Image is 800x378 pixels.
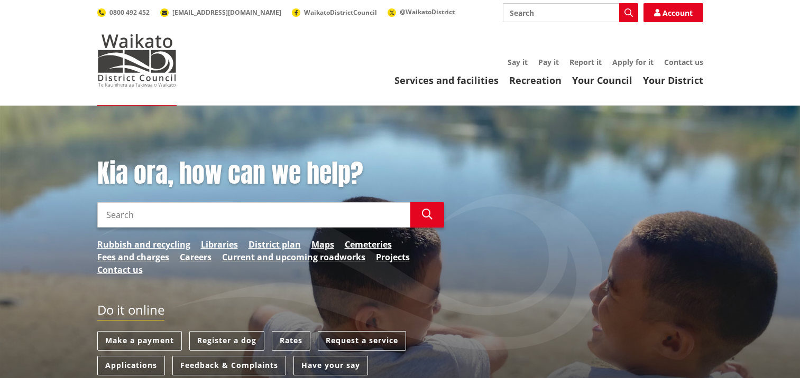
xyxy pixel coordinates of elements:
input: Search input [97,202,410,228]
h1: Kia ora, how can we help? [97,158,444,189]
a: Maps [311,238,334,251]
a: Report it [569,57,602,67]
a: Current and upcoming roadworks [222,251,365,263]
a: Pay it [538,57,559,67]
a: 0800 492 452 [97,8,150,17]
a: Your Council [572,74,632,87]
span: WaikatoDistrictCouncil [304,8,377,17]
a: Cemeteries [345,238,392,251]
a: Libraries [201,238,238,251]
img: Waikato District Council - Te Kaunihera aa Takiwaa o Waikato [97,34,177,87]
a: Services and facilities [394,74,499,87]
a: Rubbish and recycling [97,238,190,251]
span: [EMAIL_ADDRESS][DOMAIN_NAME] [172,8,281,17]
input: Search input [503,3,638,22]
a: WaikatoDistrictCouncil [292,8,377,17]
a: Have your say [293,356,368,375]
span: 0800 492 452 [109,8,150,17]
h2: Do it online [97,303,164,321]
a: Account [643,3,703,22]
a: Careers [180,251,212,263]
a: Say it [508,57,528,67]
a: [EMAIL_ADDRESS][DOMAIN_NAME] [160,8,281,17]
a: Projects [376,251,410,263]
span: @WaikatoDistrict [400,7,455,16]
a: Your District [643,74,703,87]
a: Fees and charges [97,251,169,263]
a: Apply for it [612,57,654,67]
a: Contact us [97,263,143,276]
a: Make a payment [97,331,182,351]
a: @WaikatoDistrict [388,7,455,16]
a: Feedback & Complaints [172,356,286,375]
a: District plan [249,238,301,251]
a: Register a dog [189,331,264,351]
a: Contact us [664,57,703,67]
a: Request a service [318,331,406,351]
a: Recreation [509,74,562,87]
a: Applications [97,356,165,375]
a: Rates [272,331,310,351]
